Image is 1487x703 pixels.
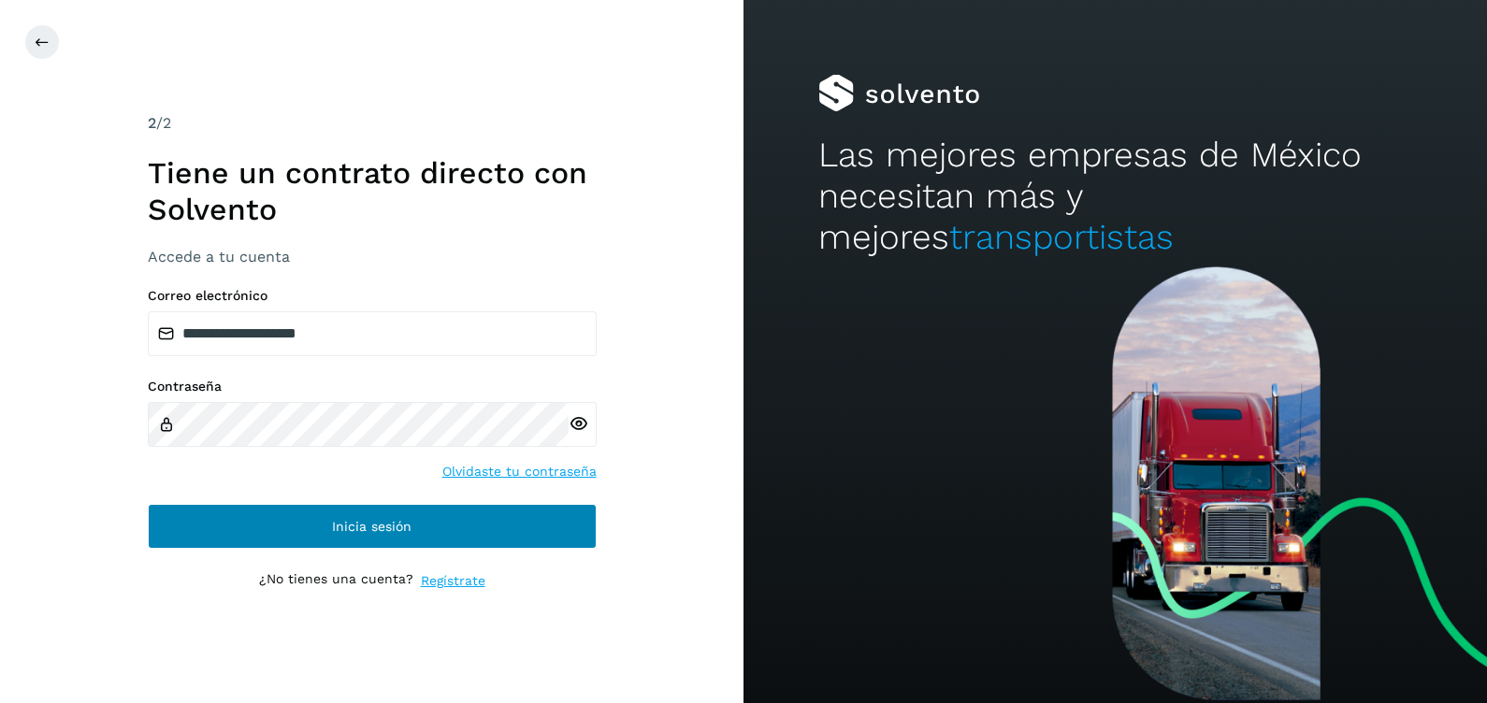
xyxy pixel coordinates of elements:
label: Contraseña [148,379,597,395]
span: Inicia sesión [332,520,411,533]
h3: Accede a tu cuenta [148,248,597,265]
label: Correo electrónico [148,288,597,304]
div: /2 [148,112,597,135]
span: transportistas [949,217,1174,257]
p: ¿No tienes una cuenta? [259,571,413,591]
h1: Tiene un contrato directo con Solvento [148,155,597,227]
button: Inicia sesión [148,504,597,549]
h2: Las mejores empresas de México necesitan más y mejores [818,135,1413,259]
a: Regístrate [421,571,485,591]
a: Olvidaste tu contraseña [442,462,597,481]
span: 2 [148,114,156,132]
